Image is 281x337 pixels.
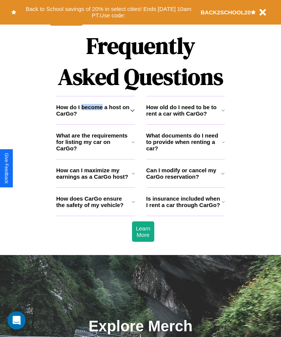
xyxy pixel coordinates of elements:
[4,153,9,184] div: Give Feedback
[16,4,201,21] button: Back to School savings of 20% in select cities! Ends [DATE] 10am PT.Use code:
[56,104,130,117] h3: How do I become a host on CarGo?
[146,104,221,117] h3: How old do I need to be to rent a car with CarGo?
[146,167,221,180] h3: Can I modify or cancel my CarGo reservation?
[146,195,222,208] h3: Is insurance included when I rent a car through CarGo?
[8,311,26,329] div: Open Intercom Messenger
[56,26,225,96] h1: Frequently Asked Questions
[56,195,132,208] h3: How does CarGo ensure the safety of my vehicle?
[201,9,251,15] b: BACK2SCHOOL20
[56,132,132,151] h3: What are the requirements for listing my car on CarGo?
[56,167,132,180] h3: How can I maximize my earnings as a CarGo host?
[146,132,222,151] h3: What documents do I need to provide when renting a car?
[132,221,154,242] button: Learn More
